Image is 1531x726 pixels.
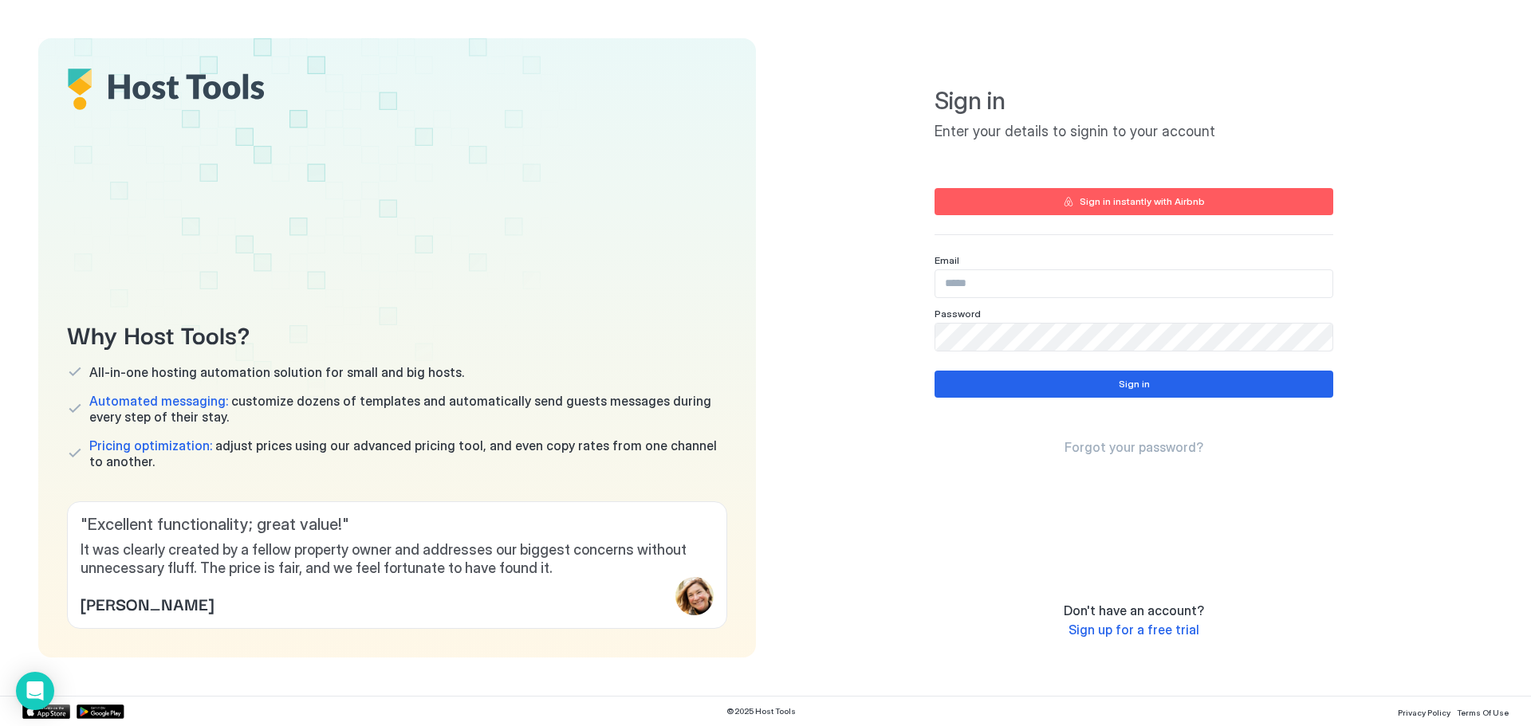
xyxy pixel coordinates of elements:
span: Sign up for a free trial [1069,622,1199,638]
span: Email [935,254,959,266]
span: It was clearly created by a fellow property owner and addresses our biggest concerns without unne... [81,541,714,577]
span: Pricing optimization: [89,438,212,453]
a: Privacy Policy [1398,703,1450,720]
span: Enter your details to signin to your account [935,123,1333,141]
span: Why Host Tools? [67,316,727,351]
span: Password [935,308,981,320]
div: profile [675,577,714,615]
span: Terms Of Use [1457,708,1509,717]
button: Sign in [935,371,1333,398]
span: " Excellent functionality; great value! " [81,515,714,535]
input: Input Field [935,270,1332,297]
a: Forgot your password? [1065,439,1203,456]
a: Google Play Store [77,704,124,719]
input: Input Field [935,324,1332,351]
span: adjust prices using our advanced pricing tool, and even copy rates from one channel to another. [89,438,727,469]
span: [PERSON_NAME] [81,591,214,615]
button: Sign in instantly with Airbnb [935,188,1333,215]
span: © 2025 Host Tools [726,706,796,716]
div: Open Intercom Messenger [16,672,54,710]
span: All-in-one hosting automation solution for small and big hosts. [89,364,464,380]
span: Automated messaging: [89,393,228,409]
a: App Store [22,704,70,719]
a: Terms Of Use [1457,703,1509,720]
span: customize dozens of templates and automatically send guests messages during every step of their s... [89,393,727,425]
span: Sign in [935,86,1333,116]
span: Don't have an account? [1064,602,1204,618]
div: Sign in instantly with Airbnb [1080,194,1205,209]
span: Forgot your password? [1065,439,1203,455]
a: Sign up for a free trial [1069,622,1199,638]
div: Sign in [1119,377,1150,391]
span: Privacy Policy [1398,708,1450,717]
